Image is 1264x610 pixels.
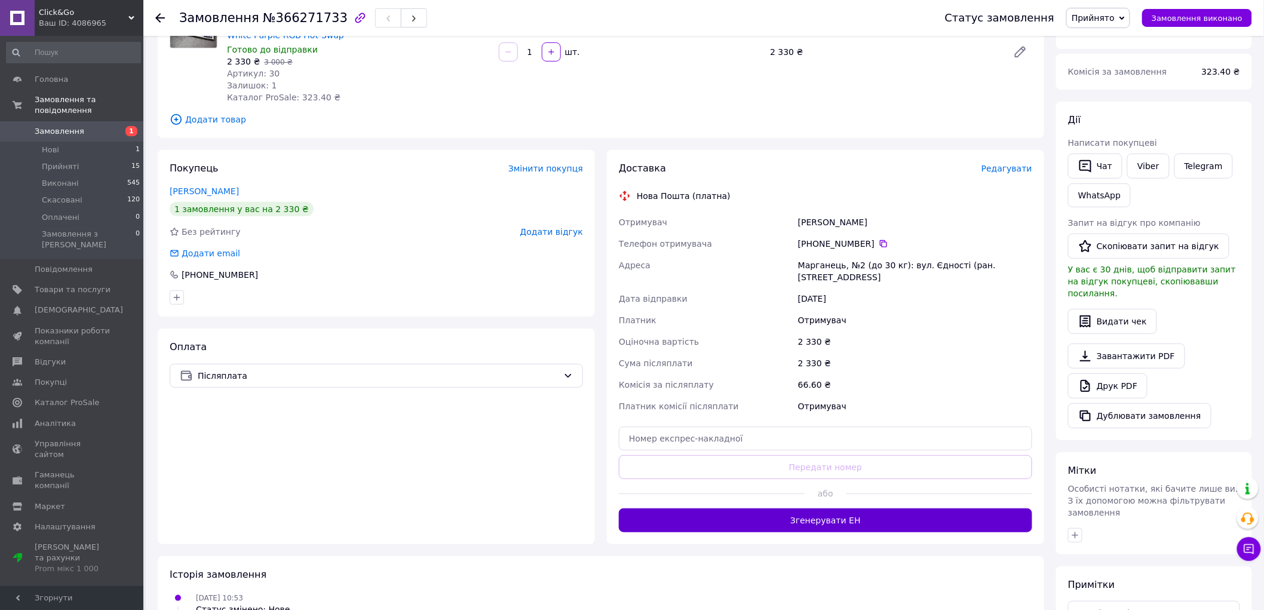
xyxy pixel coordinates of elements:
span: Покупець [170,163,219,174]
span: або [805,488,846,499]
span: Запит на відгук про компанію [1068,218,1201,228]
a: Завантажити PDF [1068,344,1185,369]
input: Номер експрес-накладної [619,427,1032,450]
span: Післяплата [198,369,559,382]
div: Нова Пошта (платна) [634,190,734,202]
span: Сума післяплати [619,358,693,368]
span: Click&Go [39,7,128,18]
span: Відгуки [35,357,66,367]
span: 323.40 ₴ [1202,67,1240,76]
span: Примітки [1068,579,1115,590]
span: Дата відправки [619,294,688,304]
span: Головна [35,74,68,85]
span: Доставка [619,163,666,174]
span: Редагувати [981,164,1032,173]
div: Статус замовлення [945,12,1055,24]
span: Залишок: 1 [227,81,277,90]
a: Редагувати [1008,40,1032,64]
span: Оціночна вартість [619,337,699,347]
div: Додати email [168,247,241,259]
a: WhatsApp [1068,183,1131,207]
span: Додати відгук [520,227,583,237]
div: Додати email [180,247,241,259]
span: Отримувач [619,217,667,227]
span: У вас є 30 днів, щоб відправити запит на відгук покупцеві, скопіювавши посилання. [1068,265,1236,298]
span: Без рейтингу [182,227,241,237]
span: Замовлення [35,126,84,137]
span: Каталог ProSale: 323.40 ₴ [227,93,340,102]
span: Замовлення [179,11,259,25]
span: №366271733 [263,11,348,25]
span: [PERSON_NAME] та рахунки [35,542,111,575]
span: Управління сайтом [35,439,111,460]
span: Артикул: 30 [227,69,280,78]
span: 0 [136,229,140,250]
span: Показники роботи компанії [35,326,111,347]
div: Prom мікс 1 000 [35,563,111,574]
span: Особисті нотатки, які бачите лише ви. З їх допомогою можна фільтрувати замовлення [1068,484,1238,517]
span: Платник [619,315,656,325]
span: Додати товар [170,113,1032,126]
span: Гаманець компанії [35,470,111,491]
span: Скасовані [42,195,82,206]
span: Дії [1068,114,1081,125]
span: Замовлення виконано [1152,14,1242,23]
div: 2 330 ₴ [765,44,1004,60]
a: Telegram [1174,154,1233,179]
a: [PERSON_NAME] [170,186,239,196]
button: Замовлення виконано [1142,9,1252,27]
span: Замовлення та повідомлення [35,94,143,116]
button: Видати чек [1068,309,1157,334]
span: Готово до відправки [227,45,318,54]
span: 15 [131,161,140,172]
input: Пошук [6,42,141,63]
div: Повернутися назад [155,12,165,24]
div: Отримувач [796,396,1035,417]
button: Чат [1068,154,1122,179]
div: 66.60 ₴ [796,374,1035,396]
span: Оплата [170,341,207,352]
span: Оплачені [42,212,79,223]
div: 2 330 ₴ [796,331,1035,352]
span: Покупці [35,377,67,388]
span: Замовлення з [PERSON_NAME] [42,229,136,250]
span: 1 [136,145,140,155]
div: Отримувач [796,309,1035,331]
span: Прийнято [1072,13,1115,23]
span: 2 330 ₴ [227,57,260,66]
span: Мітки [1068,465,1097,476]
button: Скопіювати запит на відгук [1068,234,1229,259]
span: 120 [127,195,140,206]
div: 2 330 ₴ [796,352,1035,374]
span: Прийняті [42,161,79,172]
div: [PHONE_NUMBER] [180,269,259,281]
span: Змінити покупця [508,164,583,173]
button: Дублювати замовлення [1068,403,1211,428]
span: Товари та послуги [35,284,111,295]
span: 1 [125,126,137,136]
span: Аналітика [35,418,76,429]
span: 3 000 ₴ [264,58,292,66]
span: Комісія за післяплату [619,380,714,390]
div: [PHONE_NUMBER] [798,238,1032,250]
span: Платник комісії післяплати [619,401,739,411]
span: Маркет [35,501,65,512]
button: Чат з покупцем [1237,537,1261,561]
span: Виконані [42,178,79,189]
span: [DEMOGRAPHIC_DATA] [35,305,123,315]
span: Написати покупцеві [1068,138,1157,148]
span: 0 [136,212,140,223]
button: Згенерувати ЕН [619,508,1032,532]
a: Друк PDF [1068,373,1148,399]
span: Комісія за замовлення [1068,67,1167,76]
span: [DATE] 10:53 [196,594,243,602]
span: Нові [42,145,59,155]
span: Каталог ProSale [35,397,99,408]
span: 545 [127,178,140,189]
div: 1 замовлення у вас на 2 330 ₴ [170,202,314,216]
div: [DATE] [796,288,1035,309]
a: Ігрова механічна безпровідна клавіатура AJAZZ AK820 Pro White Purple RGB Hot-Swap [227,19,483,40]
div: Марганець, №2 (до 30 кг): вул. Єдності (ран. [STREET_ADDRESS] [796,255,1035,288]
a: Viber [1127,154,1169,179]
span: Історія замовлення [170,569,266,580]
